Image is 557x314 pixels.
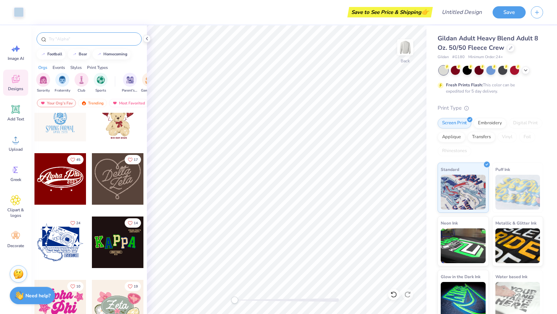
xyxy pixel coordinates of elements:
[40,101,46,105] img: most_fav.gif
[497,132,517,142] div: Vinyl
[78,88,85,93] span: Club
[55,73,70,93] div: filter for Fraternity
[441,166,459,173] span: Standard
[473,118,507,128] div: Embroidery
[8,56,24,61] span: Image AI
[36,73,50,93] button: filter button
[37,49,65,60] button: football
[349,7,431,17] div: Save to See Price & Shipping
[94,73,108,93] button: filter button
[76,158,80,162] span: 45
[7,116,24,122] span: Add Text
[25,292,50,299] strong: Need help?
[95,88,106,93] span: Sports
[37,99,76,107] div: Your Org's Fav
[141,73,157,93] button: filter button
[125,218,141,228] button: Like
[122,73,138,93] button: filter button
[8,86,23,92] span: Designs
[76,221,80,225] span: 24
[468,132,495,142] div: Transfers
[93,49,131,60] button: homecoming
[53,64,65,71] div: Events
[7,243,24,249] span: Decorate
[96,52,102,56] img: trend_line.gif
[48,36,137,42] input: Try "Alpha"
[134,285,138,288] span: 19
[74,73,88,93] button: filter button
[519,132,535,142] div: Foil
[112,101,118,105] img: most_fav.gif
[446,82,532,94] div: This color can be expedited for 5 day delivery.
[74,73,88,93] div: filter for Club
[122,88,138,93] span: Parent's Weekend
[4,207,27,218] span: Clipart & logos
[441,175,486,210] img: Standard
[94,73,108,93] div: filter for Sports
[495,273,527,280] span: Water based Ink
[122,73,138,93] div: filter for Parent's Weekend
[10,177,21,182] span: Greek
[103,52,127,56] div: homecoming
[125,155,141,164] button: Like
[438,104,543,112] div: Print Type
[495,219,536,227] span: Metallic & Glitter Ink
[436,5,487,19] input: Untitled Design
[509,118,542,128] div: Digital Print
[58,76,66,84] img: Fraternity Image
[67,282,84,291] button: Like
[109,99,148,107] div: Most Favorited
[441,219,458,227] span: Neon Ink
[441,228,486,263] img: Neon Ink
[446,82,483,88] strong: Fresh Prints Flash:
[134,158,138,162] span: 17
[438,118,471,128] div: Screen Print
[40,52,46,56] img: trend_line.gif
[495,166,510,173] span: Puff Ink
[9,147,23,152] span: Upload
[141,88,157,93] span: Game Day
[78,76,85,84] img: Club Image
[126,76,134,84] img: Parent's Weekend Image
[145,76,153,84] img: Game Day Image
[438,34,538,52] span: Gildan Adult Heavy Blend Adult 8 Oz. 50/50 Fleece Crew
[39,76,47,84] img: Sorority Image
[452,54,465,60] span: # G180
[55,73,70,93] button: filter button
[468,54,503,60] span: Minimum Order: 24 +
[141,73,157,93] div: filter for Game Day
[68,49,90,60] button: bear
[67,218,84,228] button: Like
[438,132,465,142] div: Applique
[401,58,410,64] div: Back
[495,175,540,210] img: Puff Ink
[421,8,429,16] span: 👉
[97,76,105,84] img: Sports Image
[134,221,138,225] span: 14
[76,285,80,288] span: 10
[441,273,480,280] span: Glow in the Dark Ink
[438,54,449,60] span: Gildan
[438,146,471,156] div: Rhinestones
[87,64,108,71] div: Print Types
[36,73,50,93] div: filter for Sorority
[55,88,70,93] span: Fraternity
[78,99,107,107] div: Trending
[495,228,540,263] img: Metallic & Glitter Ink
[37,88,50,93] span: Sorority
[81,101,87,105] img: trending.gif
[47,52,62,56] div: football
[79,52,87,56] div: bear
[67,155,84,164] button: Like
[493,6,526,18] button: Save
[70,64,82,71] div: Styles
[125,282,141,291] button: Like
[38,64,47,71] div: Orgs
[72,52,77,56] img: trend_line.gif
[398,40,412,54] img: Back
[231,297,238,304] div: Accessibility label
